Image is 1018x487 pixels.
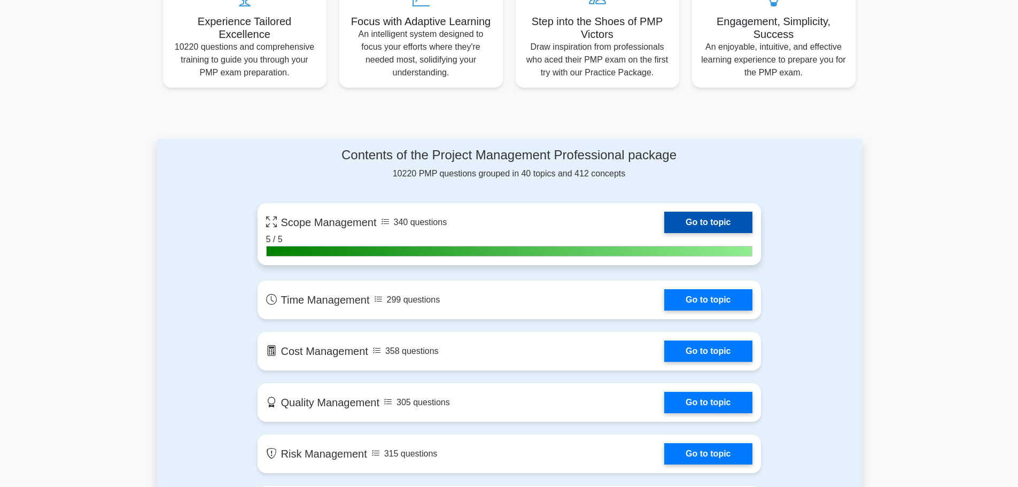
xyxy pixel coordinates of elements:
a: Go to topic [664,289,752,311]
p: Draw inspiration from professionals who aced their PMP exam on the first try with our Practice Pa... [524,41,671,79]
a: Go to topic [664,341,752,362]
a: Go to topic [664,443,752,465]
h5: Focus with Adaptive Learning [348,15,494,28]
h4: Contents of the Project Management Professional package [258,148,761,163]
h5: Experience Tailored Excellence [172,15,318,41]
a: Go to topic [664,392,752,413]
p: 10220 questions and comprehensive training to guide you through your PMP exam preparation. [172,41,318,79]
h5: Step into the Shoes of PMP Victors [524,15,671,41]
div: 10220 PMP questions grouped in 40 topics and 412 concepts [258,148,761,180]
a: Go to topic [664,212,752,233]
p: An enjoyable, intuitive, and effective learning experience to prepare you for the PMP exam. [701,41,847,79]
p: An intelligent system designed to focus your efforts where they're needed most, solidifying your ... [348,28,494,79]
h5: Engagement, Simplicity, Success [701,15,847,41]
